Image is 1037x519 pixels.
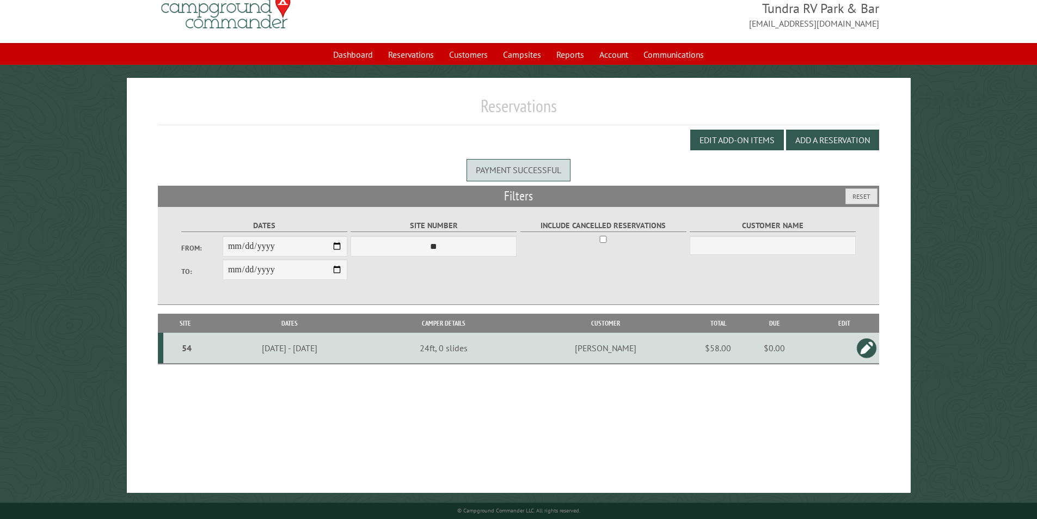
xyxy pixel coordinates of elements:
td: $0.00 [740,333,809,364]
th: Edit [809,314,879,333]
th: Due [740,314,809,333]
th: Customer [515,314,696,333]
td: $58.00 [696,333,740,364]
a: Reports [550,44,591,65]
a: Campsites [496,44,548,65]
th: Dates [207,314,372,333]
a: Customers [443,44,494,65]
a: Reservations [382,44,440,65]
h2: Filters [158,186,880,206]
label: From: [181,243,223,253]
label: To: [181,266,223,277]
div: [DATE] - [DATE] [209,343,370,353]
label: Customer Name [690,219,856,232]
button: Add a Reservation [786,130,879,150]
a: Account [593,44,635,65]
th: Site [163,314,207,333]
button: Reset [845,188,878,204]
div: 54 [168,343,206,353]
div: Payment successful [467,159,570,181]
th: Total [696,314,740,333]
label: Site Number [351,219,517,232]
label: Include Cancelled Reservations [520,219,686,232]
th: Camper Details [372,314,515,333]
h1: Reservations [158,95,880,125]
small: © Campground Commander LLC. All rights reserved. [457,507,580,514]
td: [PERSON_NAME] [515,333,696,364]
a: Dashboard [327,44,379,65]
label: Dates [181,219,347,232]
a: Communications [637,44,710,65]
td: 24ft, 0 slides [372,333,515,364]
button: Edit Add-on Items [690,130,784,150]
